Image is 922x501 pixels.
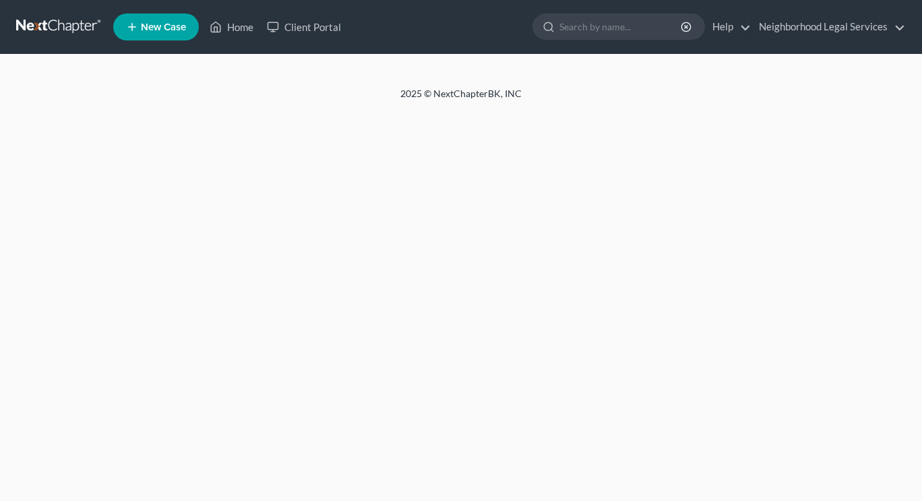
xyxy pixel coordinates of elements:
[559,14,683,39] input: Search by name...
[141,22,186,32] span: New Case
[260,15,348,39] a: Client Portal
[752,15,905,39] a: Neighborhood Legal Services
[706,15,751,39] a: Help
[77,87,845,111] div: 2025 © NextChapterBK, INC
[203,15,260,39] a: Home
